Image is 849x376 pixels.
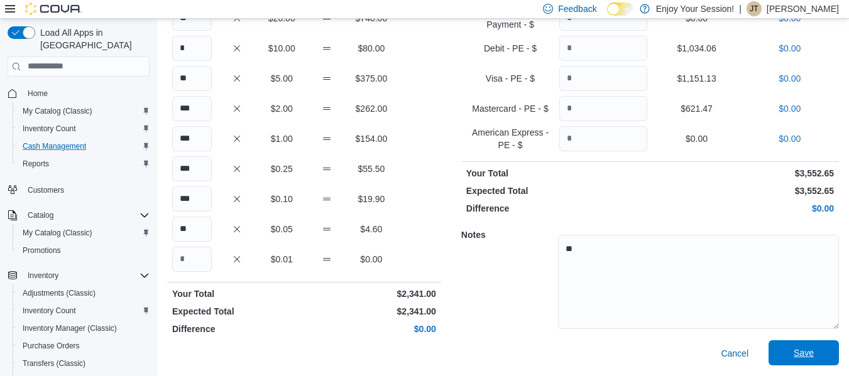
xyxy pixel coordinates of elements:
a: My Catalog (Classic) [18,104,97,119]
span: Purchase Orders [18,338,150,353]
button: Reports [13,155,155,173]
input: Quantity [172,96,212,121]
span: Save [794,346,814,359]
p: $55.50 [351,163,391,175]
a: Inventory Manager (Classic) [18,321,122,336]
a: Inventory Count [18,303,81,318]
p: $262.00 [351,102,391,115]
input: Quantity [559,66,647,91]
p: $0.00 [652,202,834,215]
span: Inventory Count [18,303,150,318]
p: $2,341.00 [307,305,436,318]
p: $0.00 [652,132,740,145]
p: Enjoy Your Session! [656,1,735,16]
button: Catalog [3,207,155,224]
button: Customers [3,180,155,198]
span: Load All Apps in [GEOGRAPHIC_DATA] [35,26,150,51]
button: Inventory [3,267,155,284]
span: Reports [23,159,49,169]
span: Inventory Count [23,124,76,134]
p: Difference [172,323,302,335]
span: Feedback [558,3,596,15]
input: Quantity [172,36,212,61]
span: Inventory [28,271,58,281]
p: $2.00 [262,102,302,115]
input: Quantity [172,66,212,91]
p: Visa - PE - $ [466,72,554,85]
span: Inventory Manager (Classic) [18,321,150,336]
p: Expected Total [466,185,648,197]
p: $0.05 [262,223,302,235]
p: $1.00 [262,132,302,145]
a: Home [23,86,53,101]
p: $4.60 [351,223,391,235]
input: Quantity [172,126,212,151]
button: Inventory Manager (Classic) [13,320,155,337]
p: American Express - PE - $ [466,126,554,151]
div: Jeremy Tremblett [747,1,762,16]
p: Your Total [466,167,648,180]
p: Expected Total [172,305,302,318]
span: Home [23,85,150,101]
button: My Catalog (Classic) [13,224,155,242]
p: $3,552.65 [652,167,834,180]
button: Transfers (Classic) [13,355,155,372]
img: Cova [25,3,82,15]
input: Quantity [559,36,647,61]
input: Quantity [172,156,212,181]
p: $3,552.65 [652,185,834,197]
span: My Catalog (Classic) [23,228,92,238]
span: Inventory [23,268,150,283]
span: Customers [23,181,150,197]
input: Quantity [172,247,212,272]
span: Inventory Count [23,306,76,316]
span: Adjustments (Classic) [18,286,150,301]
p: Difference [466,202,648,215]
p: $0.10 [262,193,302,205]
span: My Catalog (Classic) [18,225,150,240]
span: Transfers (Classic) [18,356,150,371]
p: $154.00 [351,132,391,145]
span: Promotions [18,243,150,258]
span: Reports [18,156,150,171]
span: Catalog [23,208,150,223]
a: Reports [18,156,54,171]
a: Transfers (Classic) [18,356,90,371]
span: Inventory Manager (Classic) [23,323,117,333]
input: Quantity [172,217,212,242]
span: Promotions [23,245,61,255]
p: | [739,1,742,16]
span: My Catalog (Classic) [23,106,92,116]
span: Cash Management [18,139,150,154]
span: Cancel [721,347,748,360]
p: $0.01 [262,253,302,266]
span: Cash Management [23,141,86,151]
h5: Notes [461,222,556,247]
a: Customers [23,183,69,198]
p: $2,341.00 [307,287,436,300]
p: $0.00 [746,132,834,145]
p: Mastercard - PE - $ [466,102,554,115]
button: Inventory Count [13,120,155,137]
button: Cash Management [13,137,155,155]
a: Cash Management [18,139,91,154]
input: Dark Mode [607,3,633,16]
button: Home [3,84,155,102]
p: $0.00 [351,253,391,266]
p: $621.47 [652,102,740,115]
button: My Catalog (Classic) [13,102,155,120]
span: My Catalog (Classic) [18,104,150,119]
span: Catalog [28,210,53,220]
button: Promotions [13,242,155,259]
a: Purchase Orders [18,338,85,353]
p: $80.00 [351,42,391,55]
button: Catalog [23,208,58,223]
p: $10.00 [262,42,302,55]
button: Purchase Orders [13,337,155,355]
a: My Catalog (Classic) [18,225,97,240]
span: Inventory Count [18,121,150,136]
p: $1,034.06 [652,42,740,55]
p: Debit - PE - $ [466,42,554,55]
p: $0.00 [307,323,436,335]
